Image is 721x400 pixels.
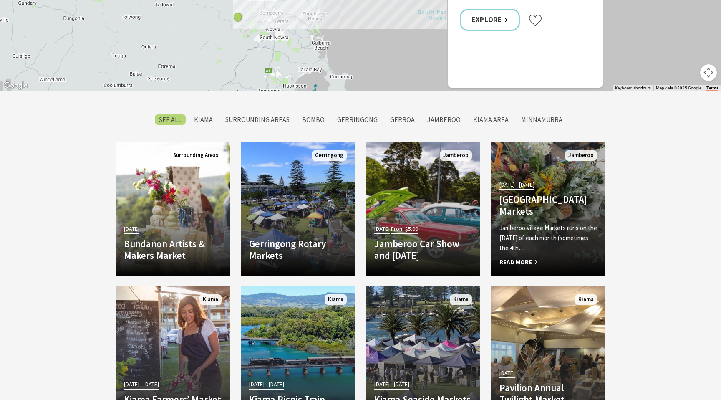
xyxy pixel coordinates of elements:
[312,150,347,161] span: Gerringong
[116,142,230,276] a: [DATE] Bundanon Artists & Makers Market Surrounding Areas
[615,85,651,91] button: Keyboard shortcuts
[575,294,597,305] span: Kiama
[499,257,597,267] span: Read More
[2,80,30,91] img: Google
[366,142,480,276] a: [DATE] From $5.00 Jamberoo Car Show and [DATE] Jamberoo
[499,194,597,217] h4: [GEOGRAPHIC_DATA] Markets
[391,224,418,234] span: From $5.00
[499,180,534,190] span: [DATE] - [DATE]
[460,9,520,31] a: Explore
[491,142,605,276] a: [DATE] - [DATE] [GEOGRAPHIC_DATA] Markets Jamberoo Village Markets runs on the [DATE] of each mon...
[2,80,30,91] a: Open this area in Google Maps (opens a new window)
[249,238,347,261] h4: Gerringong Rotary Markets
[565,150,597,161] span: Jamberoo
[386,114,419,125] label: Gerroa
[199,294,222,305] span: Kiama
[155,114,186,125] label: SEE All
[423,114,465,125] label: Jamberoo
[325,294,347,305] span: Kiama
[517,114,567,125] label: Minnamurra
[232,11,243,22] button: See detail about Bundanon Artists & Makers Market
[249,380,284,389] span: [DATE] - [DATE]
[190,114,217,125] label: Kiama
[333,114,382,125] label: Gerringong
[221,114,294,125] label: Surrounding Areas
[124,380,159,389] span: [DATE] - [DATE]
[469,114,513,125] label: Kiama Area
[656,86,701,90] span: Map data ©2025 Google
[499,368,515,378] span: [DATE]
[170,150,222,161] span: Surrounding Areas
[440,150,472,161] span: Jamberoo
[374,224,390,234] span: [DATE]
[374,238,472,261] h4: Jamberoo Car Show and [DATE]
[374,380,409,389] span: [DATE] - [DATE]
[298,114,329,125] label: Bombo
[706,86,718,91] a: Terms (opens in new tab)
[241,142,355,276] a: Gerringong Rotary Markets Gerringong
[124,224,139,234] span: [DATE]
[499,223,597,253] p: Jamberoo Village Markets runs on the [DATE] of each month (sometimes the 4th…
[450,294,472,305] span: Kiama
[528,14,542,27] button: Click to favourite Akmal - Gerringong
[124,238,222,261] h4: Bundanon Artists & Makers Market
[700,64,717,81] button: Map camera controls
